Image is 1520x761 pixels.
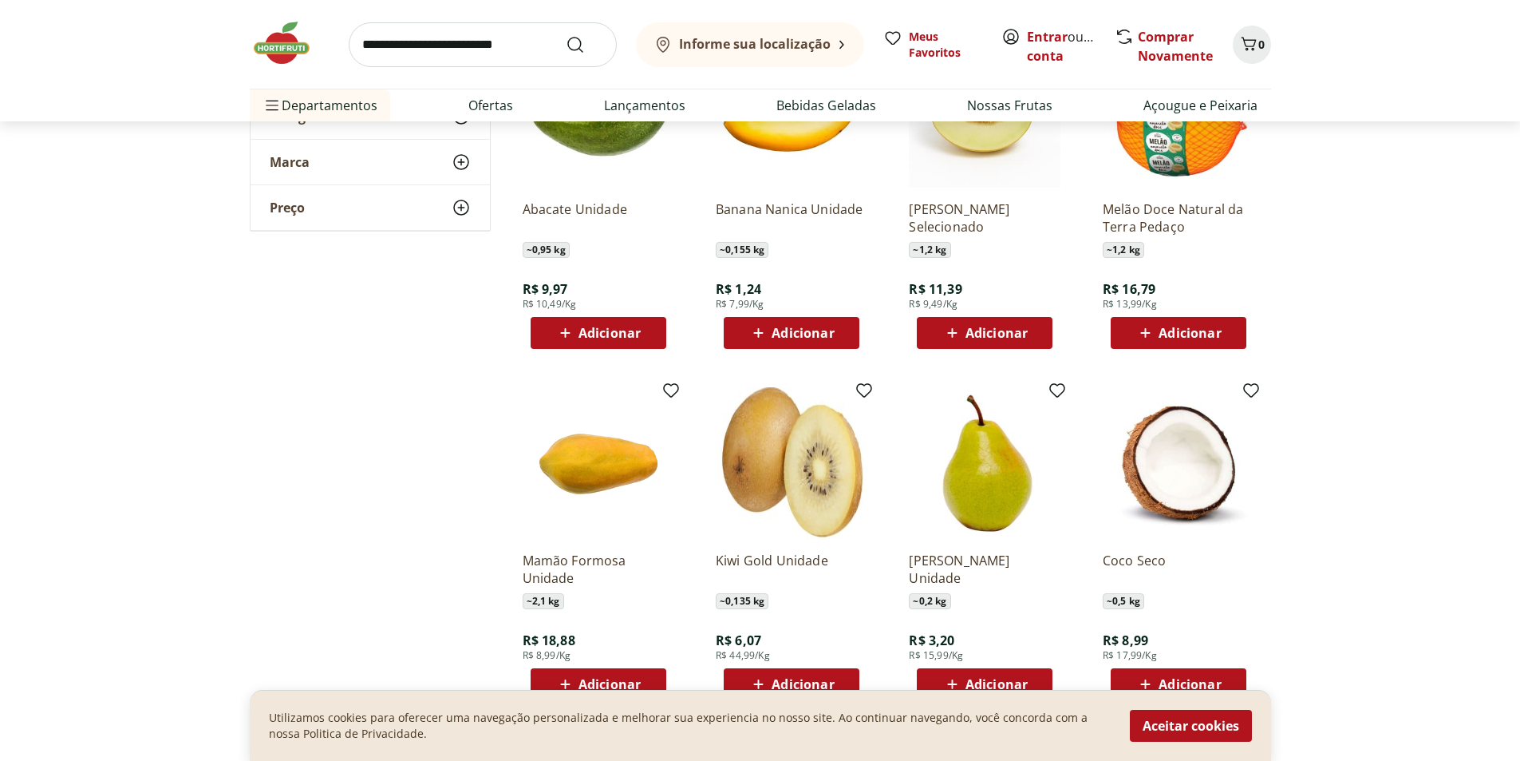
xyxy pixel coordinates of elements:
span: R$ 11,39 [909,280,961,298]
span: Adicionar [1159,327,1221,339]
span: R$ 18,88 [523,632,575,649]
span: Adicionar [578,678,641,691]
span: Adicionar [1159,678,1221,691]
span: R$ 1,24 [716,280,761,298]
a: Meus Favoritos [883,29,982,61]
img: Hortifruti [250,19,330,67]
a: Melão Doce Natural da Terra Pedaço [1103,200,1254,236]
span: Adicionar [965,327,1028,339]
a: Lançamentos [604,96,685,115]
img: Kiwi Gold Unidade [716,387,867,539]
button: Aceitar cookies [1130,710,1252,742]
a: Nossas Frutas [967,96,1052,115]
a: Kiwi Gold Unidade [716,552,867,587]
span: R$ 7,99/Kg [716,298,764,311]
span: ou [1027,27,1098,65]
span: R$ 44,99/Kg [716,649,770,662]
span: ~ 1,2 kg [909,242,950,258]
span: Marca [270,154,310,170]
span: R$ 13,99/Kg [1103,298,1157,311]
button: Adicionar [917,317,1052,349]
button: Adicionar [1111,668,1246,700]
span: R$ 9,49/Kg [909,298,957,311]
img: Coco Seco [1103,387,1254,539]
span: R$ 16,79 [1103,280,1155,298]
img: Mamão Formosa Unidade [523,387,674,539]
button: Carrinho [1233,26,1271,64]
a: Mamão Formosa Unidade [523,552,674,587]
span: ~ 0,95 kg [523,242,570,258]
input: search [349,22,617,67]
a: Açougue e Peixaria [1143,96,1257,115]
span: 0 [1258,37,1265,52]
a: Abacate Unidade [523,200,674,236]
span: ~ 0,2 kg [909,593,950,609]
span: R$ 10,49/Kg [523,298,577,311]
span: ~ 1,2 kg [1103,242,1144,258]
button: Adicionar [1111,317,1246,349]
button: Menu [263,86,282,125]
span: Adicionar [965,678,1028,691]
a: [PERSON_NAME] Selecionado [909,200,1060,236]
img: Pera Williams Unidade [909,387,1060,539]
span: Meus Favoritos [909,29,982,61]
span: R$ 6,07 [716,632,761,649]
span: ~ 0,135 kg [716,593,768,609]
span: Adicionar [772,327,834,339]
span: R$ 9,97 [523,280,568,298]
button: Adicionar [531,668,666,700]
a: Comprar Novamente [1138,28,1213,65]
a: Coco Seco [1103,552,1254,587]
button: Adicionar [724,317,859,349]
button: Adicionar [724,668,859,700]
a: Bebidas Geladas [776,96,876,115]
button: Adicionar [531,317,666,349]
a: Ofertas [468,96,513,115]
button: Preço [251,185,490,230]
button: Informe sua localização [636,22,864,67]
a: Criar conta [1027,28,1115,65]
button: Submit Search [566,35,604,54]
span: Preço [270,200,305,216]
span: Adicionar [578,327,641,339]
span: Departamentos [263,86,377,125]
button: Marca [251,140,490,184]
span: R$ 8,99/Kg [523,649,571,662]
p: Utilizamos cookies para oferecer uma navegação personalizada e melhorar sua experiencia no nosso ... [269,710,1111,742]
a: Banana Nanica Unidade [716,200,867,236]
span: ~ 2,1 kg [523,593,564,609]
a: [PERSON_NAME] Unidade [909,552,1060,587]
span: R$ 17,99/Kg [1103,649,1157,662]
span: R$ 3,20 [909,632,954,649]
span: ~ 0,155 kg [716,242,768,258]
button: Adicionar [917,668,1052,700]
span: R$ 15,99/Kg [909,649,963,662]
b: Informe sua localização [679,35,831,53]
span: ~ 0,5 kg [1103,593,1144,609]
span: R$ 8,99 [1103,632,1148,649]
a: Entrar [1027,28,1068,46]
span: Adicionar [772,678,834,691]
